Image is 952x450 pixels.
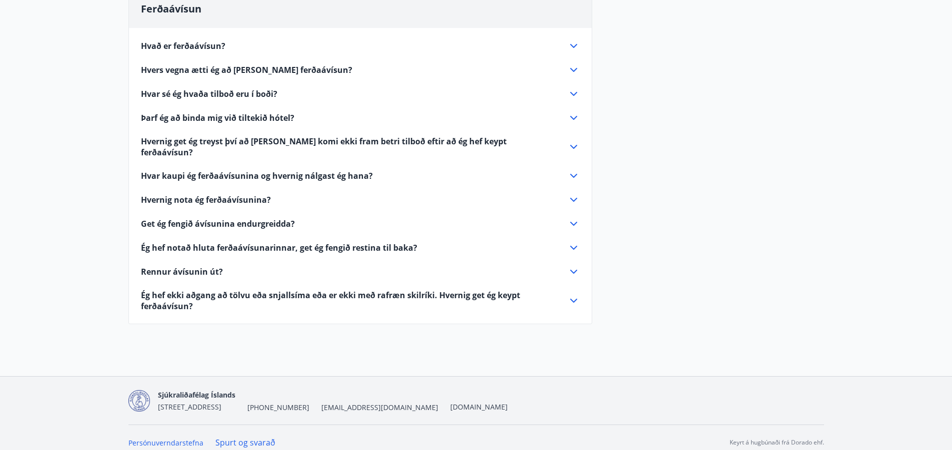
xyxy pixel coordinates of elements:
span: Sjúkraliðafélag Íslands [158,390,235,400]
span: Þarf ég að binda mig við tiltekið hótel? [141,112,294,123]
span: Hvar sé ég hvaða tilboð eru í boði? [141,88,277,99]
span: Hvernig nota ég ferðaávísunina? [141,194,271,205]
span: [STREET_ADDRESS] [158,402,221,412]
div: Hvernig nota ég ferðaávísunina? [141,194,580,206]
div: Hvað er ferðaávísun? [141,40,580,52]
div: Hvar kaupi ég ferðaávísunina og hvernig nálgast ég hana? [141,170,580,182]
span: Hvers vegna ætti ég að [PERSON_NAME] ferðaávísun? [141,64,352,75]
div: Get ég fengið ávísunina endurgreidda? [141,218,580,230]
span: [PHONE_NUMBER] [247,403,309,413]
div: Ég hef ekki aðgang að tölvu eða snjallsíma eða er ekki með rafræn skilríki. Hvernig get ég keypt ... [141,290,580,312]
span: [EMAIL_ADDRESS][DOMAIN_NAME] [321,403,438,413]
span: Hvernig get ég treyst því að [PERSON_NAME] komi ekki fram betri tilboð eftir að ég hef keypt ferð... [141,136,556,158]
span: Ég hef ekki aðgang að tölvu eða snjallsíma eða er ekki með rafræn skilríki. Hvernig get ég keypt ... [141,290,556,312]
div: Rennur ávísunin út? [141,266,580,278]
img: d7T4au2pYIU9thVz4WmmUT9xvMNnFvdnscGDOPEg.png [128,390,150,412]
div: Ég hef notað hluta ferðaávísunarinnar, get ég fengið restina til baka? [141,242,580,254]
div: Hvar sé ég hvaða tilboð eru í boði? [141,88,580,100]
div: Þarf ég að binda mig við tiltekið hótel? [141,112,580,124]
div: Hvers vegna ætti ég að [PERSON_NAME] ferðaávísun? [141,64,580,76]
div: Hvernig get ég treyst því að [PERSON_NAME] komi ekki fram betri tilboð eftir að ég hef keypt ferð... [141,136,580,158]
span: Hvað er ferðaávísun? [141,40,225,51]
a: Spurt og svarað [215,437,275,448]
span: Rennur ávísunin út? [141,266,223,277]
span: Get ég fengið ávísunina endurgreidda? [141,218,295,229]
a: Persónuverndarstefna [128,438,203,448]
p: Keyrt á hugbúnaði frá Dorado ehf. [730,438,824,447]
span: Hvar kaupi ég ferðaávísunina og hvernig nálgast ég hana? [141,170,373,181]
span: Ég hef notað hluta ferðaávísunarinnar, get ég fengið restina til baka? [141,242,417,253]
span: Ferðaávísun [141,2,201,15]
a: [DOMAIN_NAME] [450,402,508,412]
